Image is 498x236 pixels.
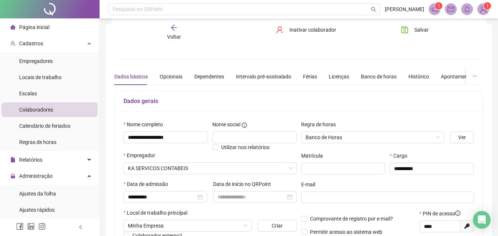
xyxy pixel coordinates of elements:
span: instagram [38,223,46,230]
span: facebook [16,223,24,230]
div: Open Intercom Messenger [473,211,491,229]
span: Salvar [414,26,429,34]
span: Nome social [212,120,240,128]
div: Férias [303,73,317,81]
sup: 1 [435,2,442,10]
span: Colaboradores [19,107,53,113]
span: 1 [486,3,489,8]
label: Nome completo [123,120,168,128]
span: Administração [19,173,53,179]
label: Data de admissão [123,180,173,188]
span: save [401,26,408,34]
span: Locais de trabalho [19,74,62,80]
span: Permitir acesso ao sistema web [310,229,382,235]
span: home [10,25,15,30]
img: 86486 [478,4,489,15]
span: KA SERVICOS CONTABEIS [128,163,292,174]
span: Cadastros [19,40,43,46]
label: Regra de horas [301,120,341,128]
div: Opcionais [160,73,182,81]
span: user-add [10,41,15,46]
sup: Atualize o seu contato no menu Meus Dados [484,2,491,10]
span: Criar [272,222,283,230]
span: user-delete [276,26,283,34]
button: ellipsis [466,68,483,85]
button: Salvar [396,24,434,36]
span: bell [464,6,470,13]
label: Data de início no QRPoint [213,180,276,188]
h5: Dados gerais [123,97,474,106]
span: file [10,157,15,162]
span: info-circle [242,123,247,128]
div: Dados básicos [114,73,148,81]
span: Comprovante de registro por e-mail? [310,216,393,222]
button: Inativar colaborador [271,24,342,36]
span: AVENIDA TANCREDO NEVES [128,220,247,231]
span: Calendário de feriados [19,123,70,129]
button: Criar [258,220,296,232]
span: PIN de acesso [423,209,460,218]
div: Apontamentos [441,73,475,81]
span: lock [10,173,15,179]
span: Empregadores [19,58,53,64]
span: arrow-left [170,24,178,31]
span: linkedin [27,223,35,230]
span: Utilizar nos relatórios [221,144,269,150]
label: Matrícula [301,152,328,160]
span: ellipsis [472,74,477,79]
span: Ajustes da folha [19,191,56,197]
span: left [78,225,83,230]
label: Cargo [390,152,412,160]
label: E-mail [301,180,320,189]
span: info-circle [455,211,460,216]
span: Ver [458,133,466,141]
span: Página inicial [19,24,49,30]
span: mail [447,6,454,13]
span: Relatórios [19,157,42,163]
div: Licenças [329,73,349,81]
div: Dependentes [194,73,224,81]
span: Voltar [167,34,181,40]
span: Inativar colaborador [289,26,336,34]
div: Banco de horas [361,73,397,81]
span: Banco de Horas [306,132,440,143]
label: Local de trabalho principal [123,209,192,217]
button: Ver [450,131,474,143]
span: notification [431,6,438,13]
div: Histórico [408,73,429,81]
div: Intervalo pré-assinalado [236,73,291,81]
span: Ajustes rápidos [19,207,55,213]
span: 1 [438,3,440,8]
span: search [371,7,376,12]
span: Regras de horas [19,139,56,145]
label: Empregador [123,151,160,159]
span: Escalas [19,91,37,96]
span: [PERSON_NAME] [385,5,424,13]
